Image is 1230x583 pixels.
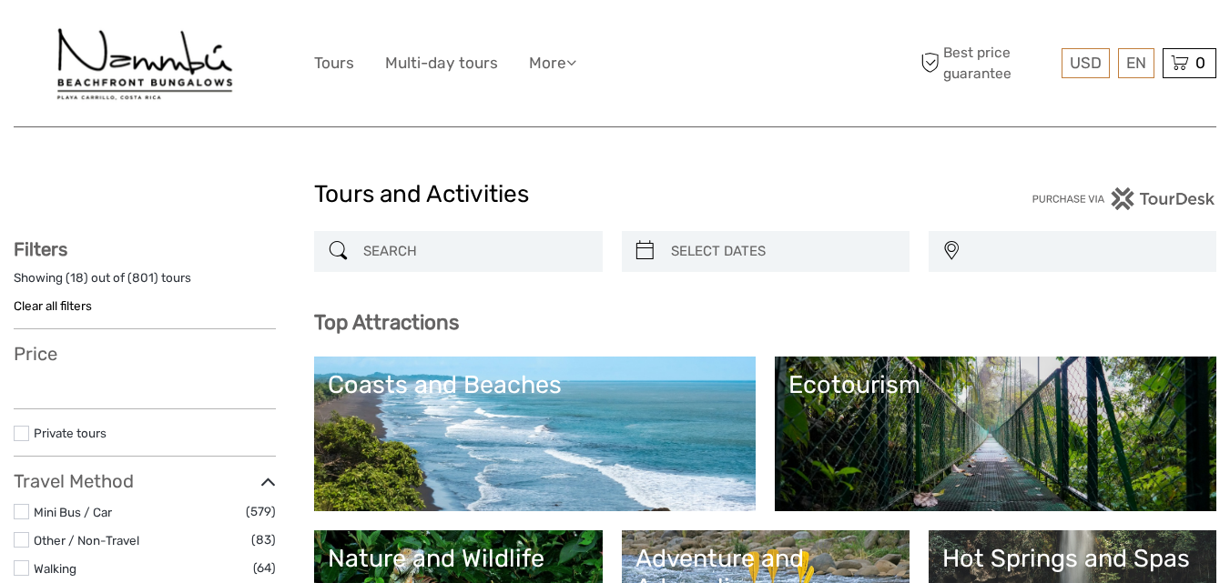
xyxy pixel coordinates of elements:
a: Coasts and Beaches [328,370,742,498]
a: Private tours [34,426,107,440]
a: Mini Bus / Car [34,505,112,519]
a: More [529,50,576,76]
div: Nature and Wildlife [328,544,588,573]
label: 18 [70,269,84,286]
strong: Filters [14,238,67,260]
img: PurchaseViaTourDesk.png [1032,187,1216,210]
div: Hot Springs and Spas [942,544,1203,573]
span: (83) [251,529,276,550]
a: Clear all filters [14,298,92,313]
span: USD [1070,54,1102,72]
span: Best price guarantee [916,43,1057,83]
div: Coasts and Beaches [328,370,742,399]
a: Walking [34,561,76,576]
div: Showing ( ) out of ( ) tours [14,269,276,297]
div: Ecotourism [788,370,1203,399]
h3: Travel Method [14,470,276,492]
h1: Tours and Activities [314,180,916,209]
a: Tours [314,50,354,76]
input: SEARCH [356,236,593,267]
input: SELECT DATES [664,236,900,267]
span: (579) [246,501,276,522]
h3: Price [14,343,276,365]
div: EN [1118,48,1154,78]
label: 801 [132,269,154,286]
b: Top Attractions [314,310,459,335]
span: 0 [1193,54,1208,72]
a: Multi-day tours [385,50,498,76]
img: Hotel Nammbú [52,14,239,113]
a: Ecotourism [788,370,1203,498]
span: (64) [253,558,276,578]
a: Other / Non-Travel [34,533,139,548]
